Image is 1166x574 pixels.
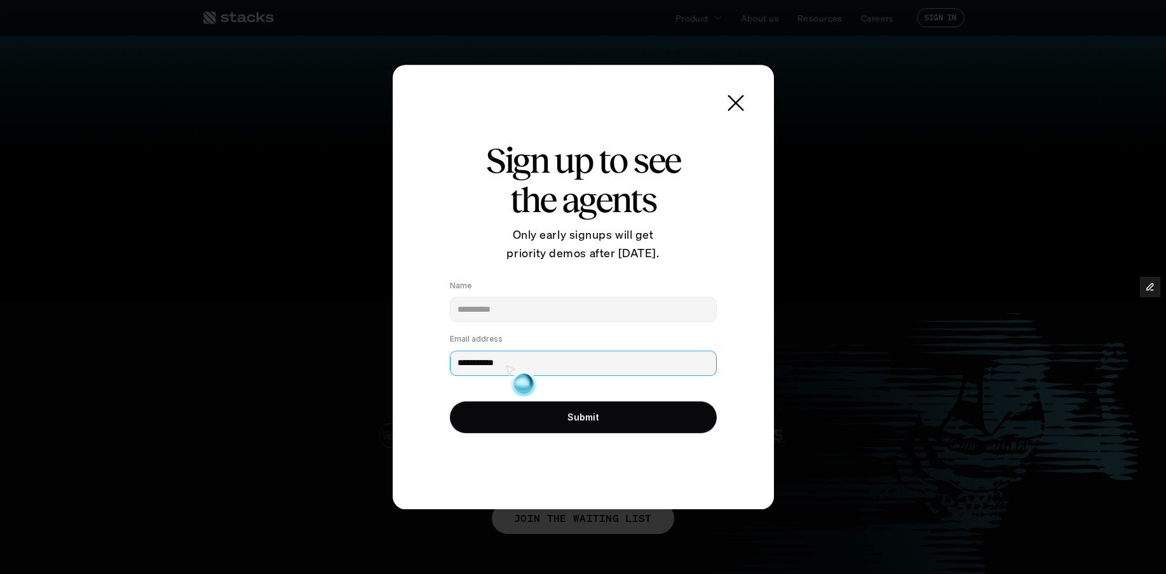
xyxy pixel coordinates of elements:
button: Submit [450,401,717,433]
input: Email address [450,350,717,376]
p: Only early signups will get priority demos after [DATE]. [437,225,729,262]
p: Email address [450,335,503,344]
input: Name [450,297,717,322]
button: Edit Framer Content [1141,277,1160,297]
p: Name [450,281,471,290]
h2: Sign up to see the agents [437,141,729,219]
p: Submit [567,411,599,422]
